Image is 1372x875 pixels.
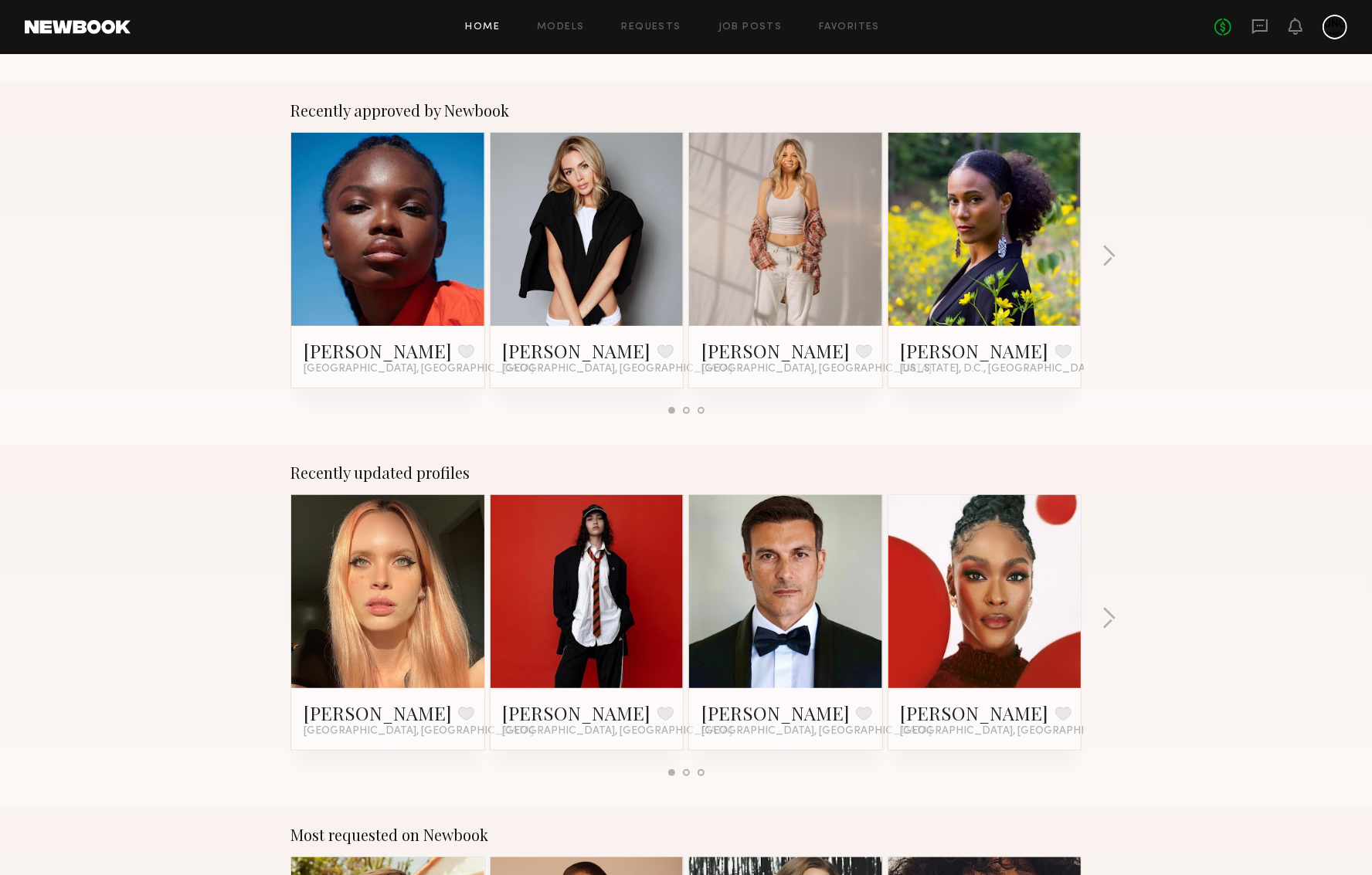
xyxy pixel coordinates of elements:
[718,22,783,32] a: Job Posts
[466,22,501,32] a: Home
[622,22,681,32] a: Requests
[701,700,850,725] a: [PERSON_NAME]
[701,338,850,363] a: [PERSON_NAME]
[503,338,651,363] a: [PERSON_NAME]
[503,725,733,738] span: [GEOGRAPHIC_DATA], [GEOGRAPHIC_DATA]
[901,700,1049,725] a: [PERSON_NAME]
[901,338,1049,363] a: [PERSON_NAME]
[901,363,1102,375] span: [US_STATE], D.C., [GEOGRAPHIC_DATA]
[819,22,880,32] a: Favorites
[304,700,452,725] a: [PERSON_NAME]
[537,22,584,32] a: Models
[290,101,1082,120] div: Recently approved by Newbook
[701,363,932,375] span: [GEOGRAPHIC_DATA], [GEOGRAPHIC_DATA]
[290,826,1082,844] div: Most requested on Newbook
[901,725,1131,738] span: [GEOGRAPHIC_DATA], [GEOGRAPHIC_DATA]
[304,338,452,363] a: [PERSON_NAME]
[290,463,1082,482] div: Recently updated profiles
[503,700,651,725] a: [PERSON_NAME]
[503,363,733,375] span: [GEOGRAPHIC_DATA], [GEOGRAPHIC_DATA]
[304,363,534,375] span: [GEOGRAPHIC_DATA], [GEOGRAPHIC_DATA]
[701,725,932,738] span: [GEOGRAPHIC_DATA], [GEOGRAPHIC_DATA]
[304,725,534,738] span: [GEOGRAPHIC_DATA], [GEOGRAPHIC_DATA]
